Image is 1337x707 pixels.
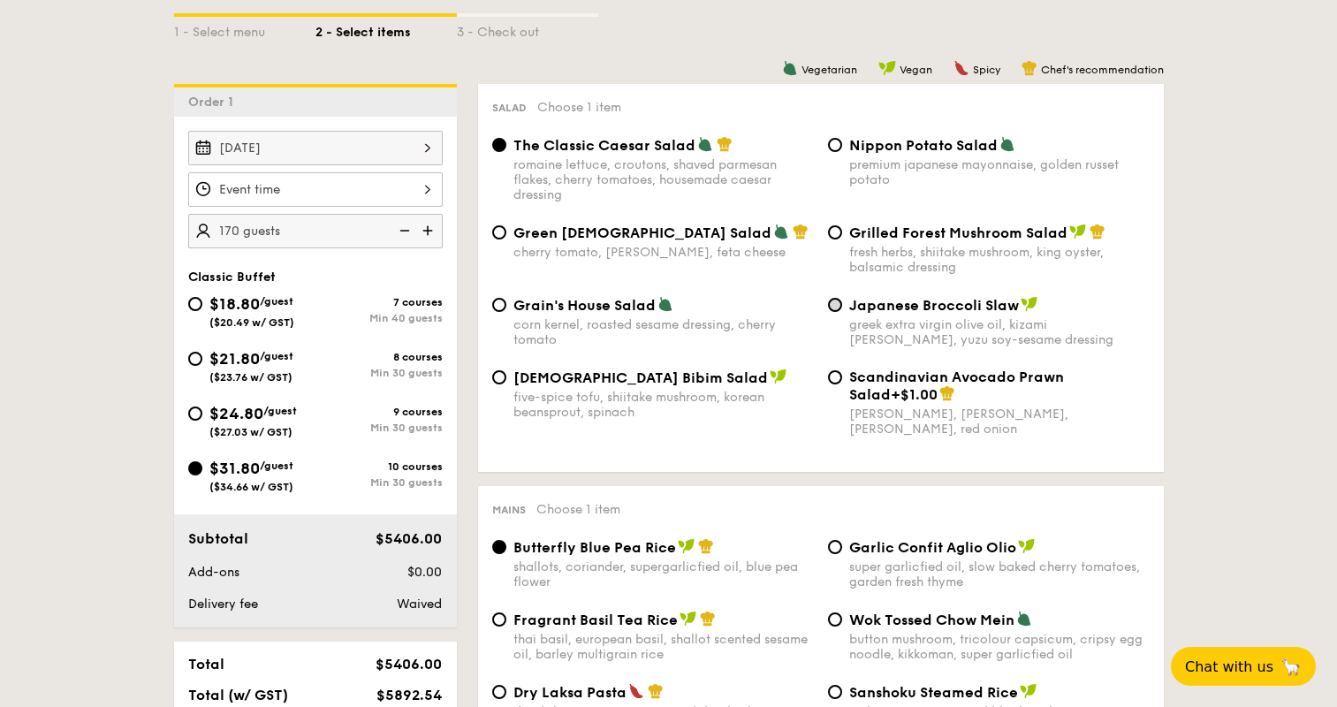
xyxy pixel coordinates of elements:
[315,367,443,379] div: Min 30 guests
[537,100,621,115] span: Choose 1 item
[648,683,664,699] img: icon-chef-hat.a58ddaea.svg
[376,687,442,703] span: $5892.54
[492,540,506,554] input: Butterfly Blue Pea Riceshallots, coriander, supergarlicfied oil, blue pea flower
[188,95,240,110] span: Order 1
[174,17,315,42] div: 1 - Select menu
[188,297,202,311] input: $18.80/guest($20.49 w/ GST)7 coursesMin 40 guests
[828,685,842,699] input: Sanshoku Steamed Ricemultigrain rice, roasted black soybean
[376,530,442,547] span: $5406.00
[849,407,1150,437] div: [PERSON_NAME], [PERSON_NAME], [PERSON_NAME], red onion
[390,214,416,247] img: icon-reduce.1d2dbef1.svg
[1020,683,1037,699] img: icon-vegan.f8ff3823.svg
[1069,224,1087,239] img: icon-vegan.f8ff3823.svg
[999,136,1015,152] img: icon-vegetarian.fe4039eb.svg
[188,530,248,547] span: Subtotal
[513,137,695,154] span: The Classic Caesar Salad
[939,385,955,401] img: icon-chef-hat.a58ddaea.svg
[315,460,443,473] div: 10 courses
[513,684,627,701] span: Dry Laksa Pasta
[513,539,676,556] span: Butterfly Blue Pea Rice
[849,612,1014,628] span: Wok Tossed Chow Mein
[849,369,1064,403] span: Scandinavian Avocado Prawn Salad
[260,295,293,308] span: /guest
[188,597,258,612] span: Delivery fee
[209,404,263,423] span: $24.80
[770,369,787,384] img: icon-vegan.f8ff3823.svg
[492,138,506,152] input: The Classic Caesar Saladromaine lettuce, croutons, shaved parmesan flakes, cherry tomatoes, house...
[188,407,202,421] input: $24.80/guest($27.03 w/ GST)9 coursesMin 30 guests
[492,225,506,239] input: Green [DEMOGRAPHIC_DATA] Saladcherry tomato, [PERSON_NAME], feta cheese
[717,136,733,152] img: icon-chef-hat.a58ddaea.svg
[188,565,239,580] span: Add-ons
[492,102,527,114] span: Salad
[513,245,814,260] div: cherry tomato, [PERSON_NAME], feta cheese
[407,565,442,580] span: $0.00
[260,350,293,362] span: /guest
[849,684,1018,701] span: Sanshoku Steamed Rice
[678,538,695,554] img: icon-vegan.f8ff3823.svg
[849,137,998,154] span: Nippon Potato Salad
[513,612,678,628] span: Fragrant Basil Tea Rice
[209,371,292,384] span: ($23.76 w/ GST)
[891,386,938,403] span: +$1.00
[657,296,673,312] img: icon-vegetarian.fe4039eb.svg
[1090,224,1105,239] img: icon-chef-hat.a58ddaea.svg
[188,656,224,673] span: Total
[513,157,814,202] div: romaine lettuce, croutons, shaved parmesan flakes, cherry tomatoes, housemade caesar dressing
[697,136,713,152] img: icon-vegetarian.fe4039eb.svg
[315,406,443,418] div: 9 courses
[878,60,896,76] img: icon-vegan.f8ff3823.svg
[315,312,443,324] div: Min 40 guests
[513,559,814,589] div: shallots, coriander, supergarlicfied oil, blue pea flower
[513,632,814,662] div: thai basil, european basil, shallot scented sesame oil, barley multigrain rice
[457,17,598,42] div: 3 - Check out
[492,370,506,384] input: [DEMOGRAPHIC_DATA] Bibim Saladfive-spice tofu, shiitake mushroom, korean beansprout, spinach
[849,539,1016,556] span: Garlic Confit Aglio Olio
[849,317,1150,347] div: greek extra virgin olive oil, kizami [PERSON_NAME], yuzu soy-sesame dressing
[260,460,293,472] span: /guest
[1185,658,1273,675] span: Chat with us
[492,298,506,312] input: Grain's House Saladcorn kernel, roasted sesame dressing, cherry tomato
[188,131,443,165] input: Event date
[315,351,443,363] div: 8 courses
[782,60,798,76] img: icon-vegetarian.fe4039eb.svg
[849,297,1019,314] span: Japanese Broccoli Slaw
[315,422,443,434] div: Min 30 guests
[828,370,842,384] input: Scandinavian Avocado Prawn Salad+$1.00[PERSON_NAME], [PERSON_NAME], [PERSON_NAME], red onion
[416,214,443,247] img: icon-add.58712e84.svg
[953,60,969,76] img: icon-spicy.37a8142b.svg
[209,459,260,478] span: $31.80
[900,64,932,76] span: Vegan
[849,224,1067,241] span: Grilled Forest Mushroom Salad
[513,317,814,347] div: corn kernel, roasted sesame dressing, cherry tomato
[801,64,857,76] span: Vegetarian
[492,504,526,516] span: Mains
[513,224,771,241] span: Green [DEMOGRAPHIC_DATA] Salad
[492,612,506,627] input: Fragrant Basil Tea Ricethai basil, european basil, shallot scented sesame oil, barley multigrain ...
[849,245,1150,275] div: fresh herbs, shiitake mushroom, king oyster, balsamic dressing
[209,316,294,329] span: ($20.49 w/ GST)
[1280,657,1302,677] span: 🦙
[376,656,442,673] span: $5406.00
[536,502,620,517] span: Choose 1 item
[700,611,716,627] img: icon-chef-hat.a58ddaea.svg
[492,685,506,699] input: Dry Laksa Pastadried shrimp, coconut cream, laksa leaf
[698,538,714,554] img: icon-chef-hat.a58ddaea.svg
[315,296,443,308] div: 7 courses
[849,632,1150,662] div: button mushroom, tricolour capsicum, cripsy egg noodle, kikkoman, super garlicfied oil
[209,349,260,369] span: $21.80
[1041,64,1164,76] span: Chef's recommendation
[680,611,697,627] img: icon-vegan.f8ff3823.svg
[1171,647,1316,686] button: Chat with us🦙
[828,612,842,627] input: Wok Tossed Chow Meinbutton mushroom, tricolour capsicum, cripsy egg noodle, kikkoman, super garli...
[849,157,1150,187] div: premium japanese mayonnaise, golden russet potato
[513,390,814,420] div: five-spice tofu, shiitake mushroom, korean beansprout, spinach
[397,597,442,612] span: Waived
[773,224,789,239] img: icon-vegetarian.fe4039eb.svg
[1021,296,1038,312] img: icon-vegan.f8ff3823.svg
[315,17,457,42] div: 2 - Select items
[188,461,202,475] input: $31.80/guest($34.66 w/ GST)10 coursesMin 30 guests
[1016,611,1032,627] img: icon-vegetarian.fe4039eb.svg
[209,294,260,314] span: $18.80
[188,270,276,285] span: Classic Buffet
